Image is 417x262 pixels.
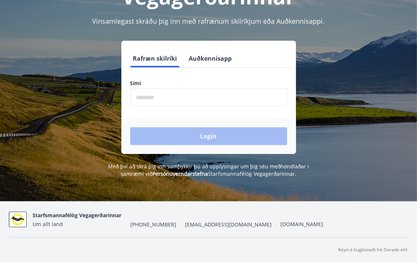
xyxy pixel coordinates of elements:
span: [EMAIL_ADDRESS][DOMAIN_NAME] [185,221,272,228]
label: Sími [130,80,287,87]
a: [DOMAIN_NAME] [280,221,323,228]
button: Auðkennisapp [186,50,235,67]
button: Rafræn skilríki [130,50,180,67]
span: Með því að skrá þig inn samþykkir þú að upplýsingar um þig séu meðhöndlaðar í samræmi við Starfsm... [108,163,309,177]
span: Starfsmannafélög Vegagerðarinnar [33,212,121,219]
span: Um allt land [33,221,63,228]
span: [PHONE_NUMBER] [130,221,176,228]
p: Keyrt á hugbúnaði frá Dorado ehf. [338,246,408,253]
a: Persónuverndarstefna [152,170,208,177]
img: suBotUq1GBnnm8aIt3p4JrVVQbDVnVd9Xe71I8RX.jpg [9,212,27,228]
span: Vinsamlegast skráðu þig inn með rafrænum skilríkjum eða Auðkennisappi. [93,17,325,26]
